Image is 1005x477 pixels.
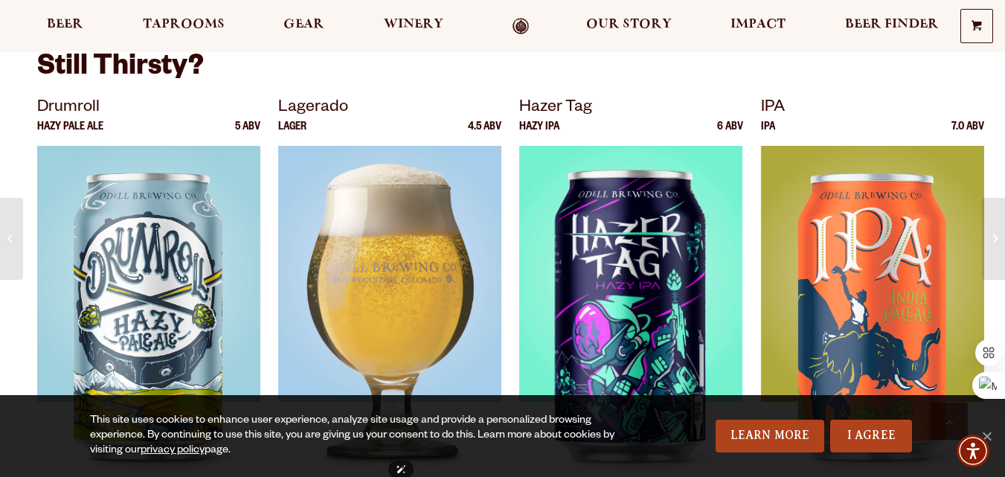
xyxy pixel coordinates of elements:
[468,122,501,146] p: 4.5 ABV
[133,18,234,35] a: Taprooms
[716,420,825,452] a: Learn More
[283,19,324,31] span: Gear
[761,95,984,122] p: IPA
[278,95,501,122] p: Lagerado
[374,18,453,35] a: Winery
[845,19,939,31] span: Beer Finder
[143,19,225,31] span: Taprooms
[519,95,742,122] p: Hazer Tag
[721,18,795,35] a: Impact
[37,95,260,122] p: Drumroll
[37,122,103,146] p: Hazy Pale Ale
[731,19,786,31] span: Impact
[830,420,912,452] a: I Agree
[586,19,672,31] span: Our Story
[235,122,260,146] p: 5 ABV
[577,18,681,35] a: Our Story
[90,414,649,458] div: This site uses cookies to enhance user experience, analyze site usage and provide a personalized ...
[278,122,306,146] p: Lager
[493,18,549,35] a: Odell Home
[717,122,743,146] p: 6 ABV
[951,122,984,146] p: 7.0 ABV
[761,122,775,146] p: IPA
[47,19,83,31] span: Beer
[384,19,443,31] span: Winery
[37,18,93,35] a: Beer
[957,435,989,467] div: Accessibility Menu
[519,122,559,146] p: Hazy IPA
[37,50,968,95] h3: Still Thirsty?
[835,18,948,35] a: Beer Finder
[274,18,334,35] a: Gear
[141,445,205,457] a: privacy policy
